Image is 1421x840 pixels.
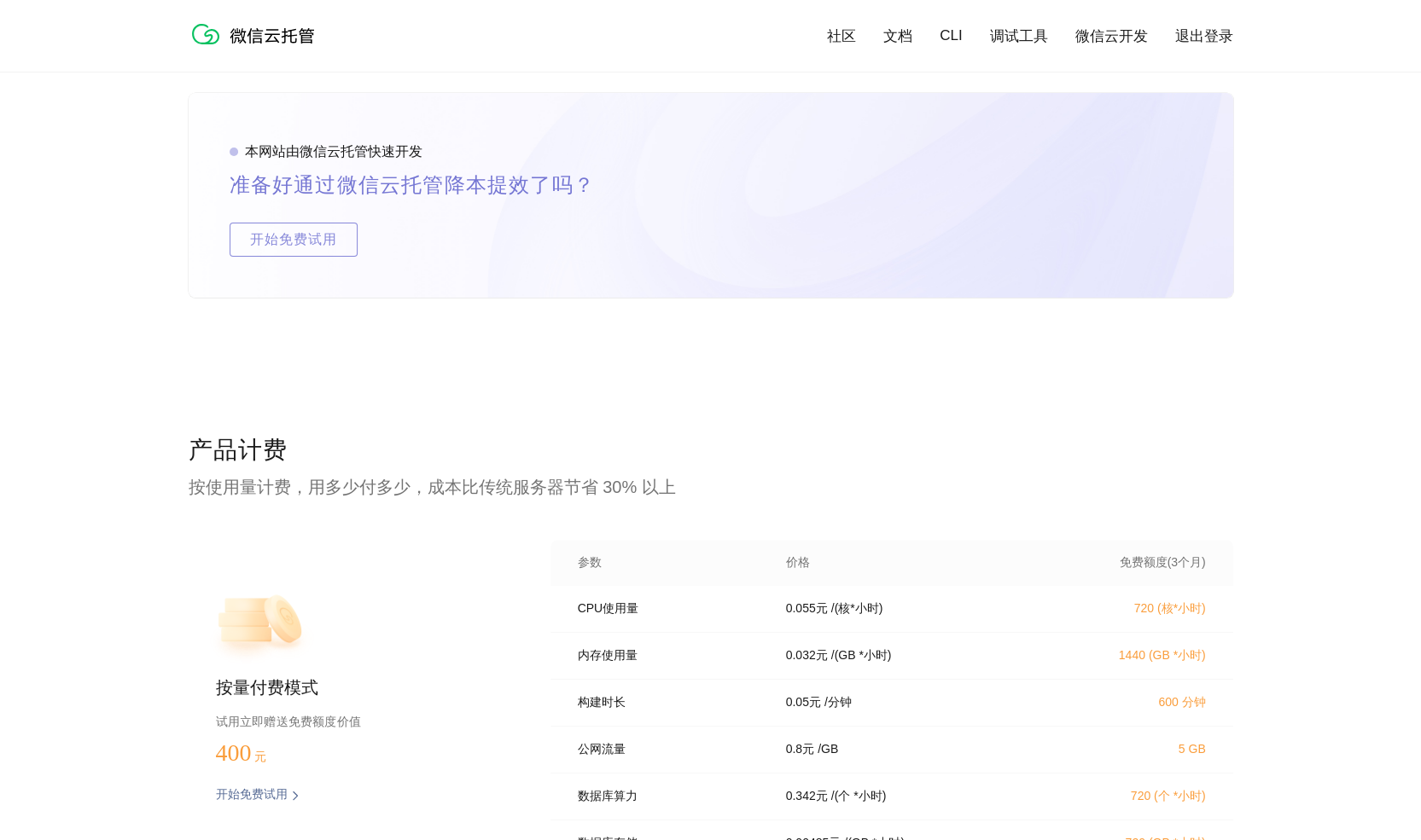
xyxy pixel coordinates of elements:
p: / 分钟 [824,695,852,710]
p: 公网流量 [578,742,762,757]
a: 调试工具 [990,26,1048,46]
p: 0.032 元 [786,648,828,663]
p: 数据库算力 [578,789,762,804]
p: 1440 (GB *小时) [1056,648,1206,663]
p: 价格 [786,555,810,571]
p: 内存使用量 [578,648,762,663]
p: 0.342 元 [786,789,828,804]
img: 微信云托管 [189,17,325,51]
p: 400 [216,739,301,767]
p: CPU使用量 [578,601,762,617]
span: 开始免费试用 [230,223,357,257]
p: 构建时长 [578,695,762,710]
a: 文档 [883,26,912,46]
p: 5 GB [1056,742,1206,756]
a: 退出登录 [1175,26,1233,46]
p: 开始免费试用 [216,787,288,804]
p: 0.8 元 [786,742,814,757]
p: 产品计费 [189,434,1233,468]
a: 微信云开发 [1075,26,1148,46]
p: 600 分钟 [1056,695,1206,710]
p: / (个 *小时) [831,789,887,804]
a: 社区 [827,26,856,46]
p: 按量付费模式 [216,676,496,700]
a: 微信云托管 [189,39,325,54]
p: 0.055 元 [786,601,828,617]
p: 参数 [578,555,762,571]
p: 试用立即赠送免费额度价值 [216,710,496,733]
p: 0.05 元 [786,695,821,710]
p: 准备好通过微信云托管降本提效了吗？ [230,168,636,202]
p: 720 (个 *小时) [1056,789,1206,804]
span: 元 [254,750,266,763]
p: 720 (核*小时) [1056,601,1206,617]
p: / (GB *小时) [831,648,892,663]
p: 本网站由微信云托管快速开发 [245,143,422,161]
a: CLI [940,27,962,44]
p: / GB [818,742,838,757]
p: 按使用量计费，用多少付多少，成本比传统服务器节省 30% 以上 [189,475,1233,499]
p: / (核*小时) [831,601,883,617]
p: 免费额度(3个月) [1056,555,1206,571]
